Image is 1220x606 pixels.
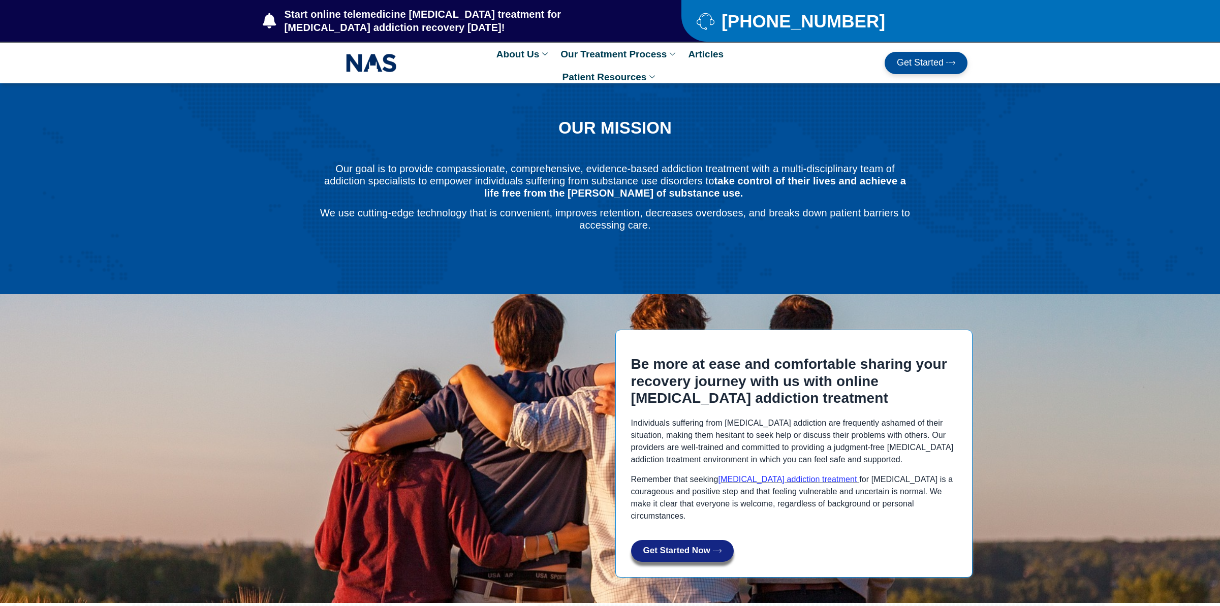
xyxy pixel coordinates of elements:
h1: OUR MISSION [319,119,911,137]
a: [MEDICAL_DATA] addiction treatment [718,475,857,484]
a: Get Started [885,52,967,74]
h2: Be more at ease and comfortable sharing your recovery journey with us with online [MEDICAL_DATA] ... [631,356,957,407]
img: NAS_email_signature-removebg-preview.png [346,51,397,75]
a: Get Started Now [631,540,734,562]
a: Articles [683,43,729,66]
a: [PHONE_NUMBER] [697,12,942,30]
b: take control of their lives and achieve a life free from the [PERSON_NAME] of substance use. [484,175,906,199]
p: Remember that seeking for [MEDICAL_DATA] is a courageous and positive step and that feeling vulne... [631,473,957,522]
a: Start online telemedicine [MEDICAL_DATA] treatment for [MEDICAL_DATA] addiction recovery [DATE]! [263,8,641,34]
span: Get Started Now [643,546,710,556]
p: Our goal is to provide compassionate, comprehensive, evidence-based addiction treatment with a mu... [319,163,911,199]
a: About Us [491,43,555,66]
p: We use cutting-edge technology that is convenient, improves retention, decreases overdoses, and b... [319,207,911,231]
span: Get Started [897,58,944,68]
span: [PHONE_NUMBER] [719,15,885,27]
a: Patient Resources [557,66,663,88]
span: Start online telemedicine [MEDICAL_DATA] treatment for [MEDICAL_DATA] addiction recovery [DATE]! [282,8,641,34]
a: Our Treatment Process [555,43,683,66]
p: Individuals suffering from [MEDICAL_DATA] addiction are frequently ashamed of their situation, ma... [631,417,957,466]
